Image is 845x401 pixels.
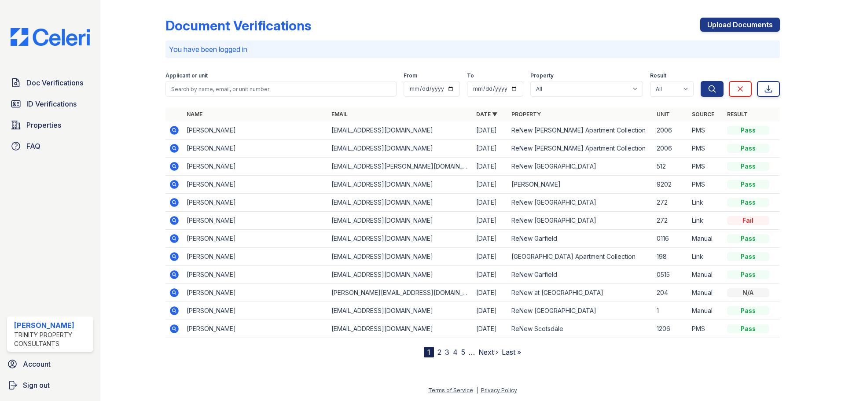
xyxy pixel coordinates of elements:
[183,176,328,194] td: [PERSON_NAME]
[473,176,508,194] td: [DATE]
[473,284,508,302] td: [DATE]
[727,126,769,135] div: Pass
[328,140,473,158] td: [EMAIL_ADDRESS][DOMAIN_NAME]
[169,44,776,55] p: You have been logged in
[727,252,769,261] div: Pass
[23,380,50,390] span: Sign out
[328,284,473,302] td: [PERSON_NAME][EMAIL_ADDRESS][DOMAIN_NAME]
[467,72,474,79] label: To
[473,320,508,338] td: [DATE]
[653,121,688,140] td: 2006
[508,176,653,194] td: [PERSON_NAME]
[26,99,77,109] span: ID Verifications
[727,306,769,315] div: Pass
[508,320,653,338] td: ReNew Scotsdale
[473,194,508,212] td: [DATE]
[4,28,97,46] img: CE_Logo_Blue-a8612792a0a2168367f1c8372b55b34899dd931a85d93a1a3d3e32e68fde9ad4.png
[183,302,328,320] td: [PERSON_NAME]
[183,194,328,212] td: [PERSON_NAME]
[530,72,554,79] label: Property
[165,72,208,79] label: Applicant or unit
[653,284,688,302] td: 204
[328,176,473,194] td: [EMAIL_ADDRESS][DOMAIN_NAME]
[650,72,666,79] label: Result
[476,111,497,118] a: Date ▼
[727,111,748,118] a: Result
[428,387,473,394] a: Terms of Service
[688,158,724,176] td: PMS
[653,158,688,176] td: 512
[473,212,508,230] td: [DATE]
[437,348,441,357] a: 2
[328,230,473,248] td: [EMAIL_ADDRESS][DOMAIN_NAME]
[653,302,688,320] td: 1
[476,387,478,394] div: |
[7,95,93,113] a: ID Verifications
[328,212,473,230] td: [EMAIL_ADDRESS][DOMAIN_NAME]
[727,324,769,333] div: Pass
[453,348,458,357] a: 4
[700,18,780,32] a: Upload Documents
[508,158,653,176] td: ReNew [GEOGRAPHIC_DATA]
[653,248,688,266] td: 198
[473,266,508,284] td: [DATE]
[508,230,653,248] td: ReNew Garfield
[187,111,202,118] a: Name
[688,140,724,158] td: PMS
[23,359,51,369] span: Account
[473,140,508,158] td: [DATE]
[7,137,93,155] a: FAQ
[653,176,688,194] td: 9202
[461,348,465,357] a: 5
[183,121,328,140] td: [PERSON_NAME]
[657,111,670,118] a: Unit
[727,180,769,189] div: Pass
[653,194,688,212] td: 272
[445,348,449,357] a: 3
[183,248,328,266] td: [PERSON_NAME]
[183,140,328,158] td: [PERSON_NAME]
[328,158,473,176] td: [EMAIL_ADDRESS][PERSON_NAME][DOMAIN_NAME]
[653,266,688,284] td: 0515
[688,194,724,212] td: Link
[328,121,473,140] td: [EMAIL_ADDRESS][DOMAIN_NAME]
[727,216,769,225] div: Fail
[7,116,93,134] a: Properties
[508,140,653,158] td: ReNew [PERSON_NAME] Apartment Collection
[183,158,328,176] td: [PERSON_NAME]
[653,140,688,158] td: 2006
[508,284,653,302] td: ReNew at [GEOGRAPHIC_DATA]
[4,355,97,373] a: Account
[727,144,769,153] div: Pass
[727,234,769,243] div: Pass
[26,141,40,151] span: FAQ
[508,212,653,230] td: ReNew [GEOGRAPHIC_DATA]
[165,18,311,33] div: Document Verifications
[26,77,83,88] span: Doc Verifications
[183,320,328,338] td: [PERSON_NAME]
[508,248,653,266] td: [GEOGRAPHIC_DATA] Apartment Collection
[688,121,724,140] td: PMS
[508,194,653,212] td: ReNew [GEOGRAPHIC_DATA]
[688,284,724,302] td: Manual
[653,212,688,230] td: 272
[14,331,90,348] div: Trinity Property Consultants
[328,266,473,284] td: [EMAIL_ADDRESS][DOMAIN_NAME]
[688,266,724,284] td: Manual
[481,387,517,394] a: Privacy Policy
[473,302,508,320] td: [DATE]
[508,121,653,140] td: ReNew [PERSON_NAME] Apartment Collection
[688,212,724,230] td: Link
[331,111,348,118] a: Email
[688,320,724,338] td: PMS
[508,266,653,284] td: ReNew Garfield
[688,176,724,194] td: PMS
[328,194,473,212] td: [EMAIL_ADDRESS][DOMAIN_NAME]
[328,320,473,338] td: [EMAIL_ADDRESS][DOMAIN_NAME]
[653,230,688,248] td: 0116
[26,120,61,130] span: Properties
[692,111,714,118] a: Source
[328,302,473,320] td: [EMAIL_ADDRESS][DOMAIN_NAME]
[508,302,653,320] td: ReNew [GEOGRAPHIC_DATA]
[328,248,473,266] td: [EMAIL_ADDRESS][DOMAIN_NAME]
